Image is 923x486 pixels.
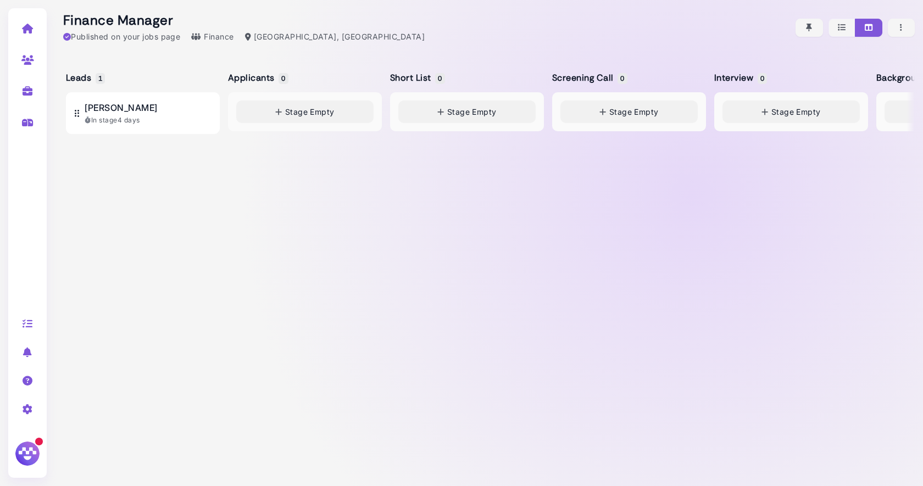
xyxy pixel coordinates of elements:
span: [PERSON_NAME] [85,101,157,114]
div: Published on your jobs page [63,31,180,42]
div: [GEOGRAPHIC_DATA], [GEOGRAPHIC_DATA] [245,31,425,42]
span: 0 [435,73,444,84]
span: 0 [618,73,627,84]
img: Megan [14,440,41,467]
h5: Interview [714,72,765,83]
div: In stage 4 days [85,115,211,125]
span: 0 [279,73,288,84]
h5: Leads [66,72,103,83]
button: [PERSON_NAME] In stage4 days [66,92,220,134]
div: Finance [191,31,233,42]
span: Stage Empty [285,106,335,118]
span: 1 [96,73,105,84]
span: Stage Empty [447,106,497,118]
h2: Finance Manager [63,13,425,29]
span: Stage Empty [609,106,659,118]
h5: Short List [390,72,443,83]
span: 0 [758,73,767,84]
span: Stage Empty [771,106,821,118]
h5: Applicants [228,72,287,83]
h5: Screening Call [552,72,626,83]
